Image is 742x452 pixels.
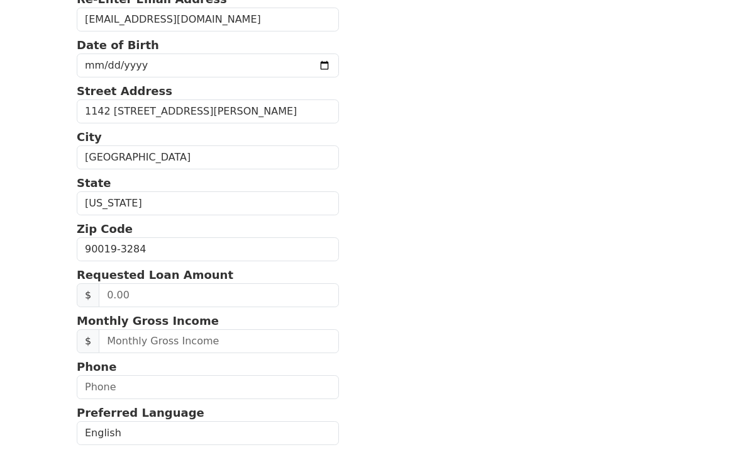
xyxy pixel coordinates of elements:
[77,237,339,261] input: Zip Code
[77,268,233,281] strong: Requested Loan Amount
[77,84,172,98] strong: Street Address
[77,176,111,189] strong: State
[77,375,339,399] input: Phone
[77,360,116,373] strong: Phone
[77,38,159,52] strong: Date of Birth
[77,99,339,123] input: Street Address
[77,8,339,31] input: Re-Enter Email Address
[99,283,339,307] input: 0.00
[77,222,133,235] strong: Zip Code
[77,329,99,353] span: $
[99,329,339,353] input: Monthly Gross Income
[77,312,339,329] p: Monthly Gross Income
[77,406,204,419] strong: Preferred Language
[77,283,99,307] span: $
[77,145,339,169] input: City
[77,130,102,144] strong: City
